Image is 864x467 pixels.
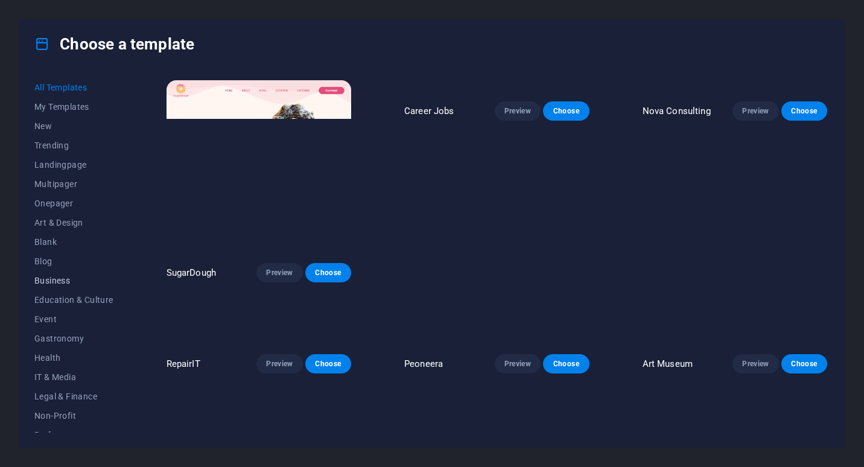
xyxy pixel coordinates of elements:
[34,367,113,387] button: IT & Media
[34,78,113,97] button: All Templates
[34,136,113,155] button: Trending
[34,387,113,406] button: Legal & Finance
[256,263,302,282] button: Preview
[543,263,589,282] button: Choose
[34,353,113,363] span: Health
[34,232,113,252] button: Blank
[732,263,778,282] button: Preview
[34,406,113,425] button: Non-Profit
[34,160,113,170] span: Landingpage
[167,267,216,279] p: SugarDough
[167,80,351,250] img: SugarDough
[34,155,113,174] button: Landingpage
[34,252,113,271] button: Blog
[34,116,113,136] button: New
[34,194,113,213] button: Onepager
[504,268,531,278] span: Preview
[34,102,113,112] span: My Templates
[34,411,113,421] span: Non-Profit
[34,34,194,54] h4: Choose a template
[643,80,827,250] img: Nova Consulting
[34,179,113,189] span: Multipager
[34,83,113,92] span: All Templates
[34,430,113,440] span: Performance
[34,334,113,343] span: Gastronomy
[495,263,541,282] button: Preview
[34,290,113,310] button: Education & Culture
[553,268,579,278] span: Choose
[34,348,113,367] button: Health
[266,268,293,278] span: Preview
[781,263,827,282] button: Choose
[34,256,113,266] span: Blog
[305,263,351,282] button: Choose
[34,425,113,445] button: Performance
[34,329,113,348] button: Gastronomy
[34,295,113,305] span: Education & Culture
[34,141,113,150] span: Trending
[34,310,113,329] button: Event
[34,276,113,285] span: Business
[742,268,769,278] span: Preview
[643,267,711,279] p: Nova Consulting
[34,174,113,194] button: Multipager
[315,268,341,278] span: Choose
[34,271,113,290] button: Business
[34,121,113,131] span: New
[404,80,589,250] img: Career Jobs
[34,218,113,227] span: Art & Design
[34,392,113,401] span: Legal & Finance
[34,213,113,232] button: Art & Design
[34,314,113,324] span: Event
[404,267,454,279] p: Career Jobs
[34,97,113,116] button: My Templates
[34,237,113,247] span: Blank
[791,268,818,278] span: Choose
[34,199,113,208] span: Onepager
[34,372,113,382] span: IT & Media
